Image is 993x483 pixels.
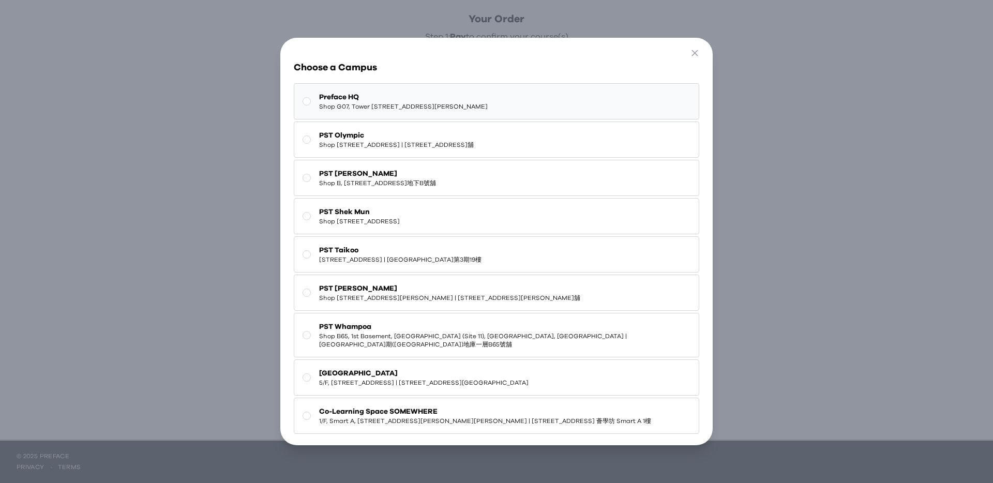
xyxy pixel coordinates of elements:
[319,102,488,111] span: Shop G07, Tower [STREET_ADDRESS][PERSON_NAME]
[319,255,482,264] span: [STREET_ADDRESS] | [GEOGRAPHIC_DATA]第3期19樓
[294,359,699,396] button: [GEOGRAPHIC_DATA]5/F, [STREET_ADDRESS] | [STREET_ADDRESS][GEOGRAPHIC_DATA]
[294,160,699,196] button: PST [PERSON_NAME]Shop B, [STREET_ADDRESS]地下B號舖
[319,368,529,379] span: [GEOGRAPHIC_DATA]
[319,130,474,141] span: PST Olympic
[294,122,699,158] button: PST OlympicShop [STREET_ADDRESS] | [STREET_ADDRESS]舖
[294,398,699,434] button: Co-Learning Space SOMEWHERE1/F, Smart A, [STREET_ADDRESS][PERSON_NAME][PERSON_NAME] | [STREET_ADD...
[319,322,690,332] span: PST Whampoa
[319,169,436,179] span: PST [PERSON_NAME]
[319,379,529,387] span: 5/F, [STREET_ADDRESS] | [STREET_ADDRESS][GEOGRAPHIC_DATA]
[319,294,580,302] span: Shop [STREET_ADDRESS][PERSON_NAME] | [STREET_ADDRESS][PERSON_NAME]舖
[294,275,699,311] button: PST [PERSON_NAME]Shop [STREET_ADDRESS][PERSON_NAME] | [STREET_ADDRESS][PERSON_NAME]舖
[319,141,474,149] span: Shop [STREET_ADDRESS] | [STREET_ADDRESS]舖
[294,313,699,357] button: PST WhampoaShop B65, 1st Basement, [GEOGRAPHIC_DATA] (Site 11), [GEOGRAPHIC_DATA], [GEOGRAPHIC_DA...
[294,61,699,75] h3: Choose a Campus
[319,92,488,102] span: Preface HQ
[319,417,651,425] span: 1/F, Smart A, [STREET_ADDRESS][PERSON_NAME][PERSON_NAME] | [STREET_ADDRESS] 薈學坊 Smart A 1樓
[319,283,580,294] span: PST [PERSON_NAME]
[319,217,400,225] span: Shop [STREET_ADDRESS]
[319,179,436,187] span: Shop B, [STREET_ADDRESS]地下B號舖
[294,198,699,234] button: PST Shek MunShop [STREET_ADDRESS]
[294,236,699,273] button: PST Taikoo[STREET_ADDRESS] | [GEOGRAPHIC_DATA]第3期19樓
[319,245,482,255] span: PST Taikoo
[319,406,651,417] span: Co-Learning Space SOMEWHERE
[319,332,690,349] span: Shop B65, 1st Basement, [GEOGRAPHIC_DATA] (Site 11), [GEOGRAPHIC_DATA], [GEOGRAPHIC_DATA] | [GEOG...
[294,83,699,119] button: Preface HQShop G07, Tower [STREET_ADDRESS][PERSON_NAME]
[319,207,400,217] span: PST Shek Mun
